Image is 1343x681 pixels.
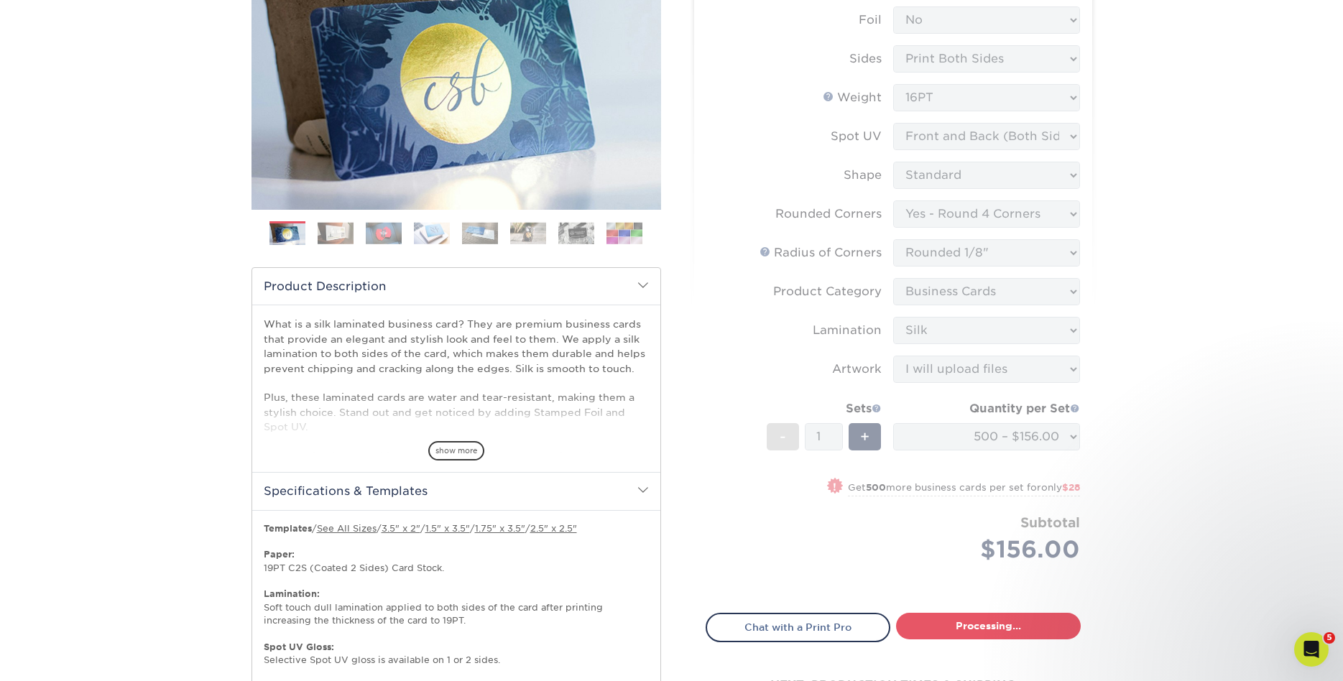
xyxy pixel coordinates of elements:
[22,470,34,481] button: Upload attachment
[23,126,224,182] div: Should you have any questions regarding your order or products, please utilize our chat feature. ...
[110,7,171,18] h1: Primoprint
[318,222,354,244] img: Business Cards 02
[12,440,275,465] textarea: Message…
[11,83,276,266] div: Support says…
[23,190,224,205] div: Customer Service Hours;
[264,641,334,652] strong: Spot UV Gloss:
[252,472,660,509] h2: Specifications & Templates
[317,523,377,534] a: See All Sizes
[462,222,498,244] img: Business Cards 05
[530,523,577,534] a: 2.5" x 2.5"
[252,268,660,305] h2: Product Description
[264,549,295,560] strong: Paper:
[23,211,224,226] div: 9am-5pm EST
[264,317,649,551] p: What is a silk laminated business card? They are premium business cards that provide an elegant a...
[414,222,450,244] img: Business Cards 04
[428,441,484,460] span: show more
[91,470,103,481] button: Start recording
[252,6,278,32] div: Close
[23,237,98,246] div: Support • [DATE]
[121,18,179,32] p: Back [DATE]
[264,588,320,599] strong: Lamination:
[11,83,236,234] div: Family Owned & Operated ❤️​Should you have any questions regarding your order or products, please...
[264,523,312,534] b: Templates
[510,222,546,244] img: Business Cards 06
[1324,632,1335,644] span: 5
[706,613,890,641] a: Chat with a Print Pro
[45,471,57,482] button: Emoji picker
[1294,632,1329,667] iframe: Intercom live chat
[245,465,269,488] button: Send a message…
[606,222,642,244] img: Business Cards 08
[41,8,64,31] img: Profile image for Brent
[23,91,224,119] div: Family Owned & Operated ❤️ ​
[81,8,104,31] img: Profile image for Avery
[225,6,252,33] button: Home
[425,523,470,534] a: 1.5" x 3.5"
[61,8,84,31] img: Profile image for Natalie
[558,222,594,244] img: Business Cards 07
[475,523,525,534] a: 1.75" x 3.5"
[68,470,80,481] button: Gif picker
[269,216,305,252] img: Business Cards 01
[896,613,1081,639] a: Processing...
[9,6,37,33] button: go back
[382,523,420,534] a: 3.5" x 2"
[366,222,402,244] img: Business Cards 03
